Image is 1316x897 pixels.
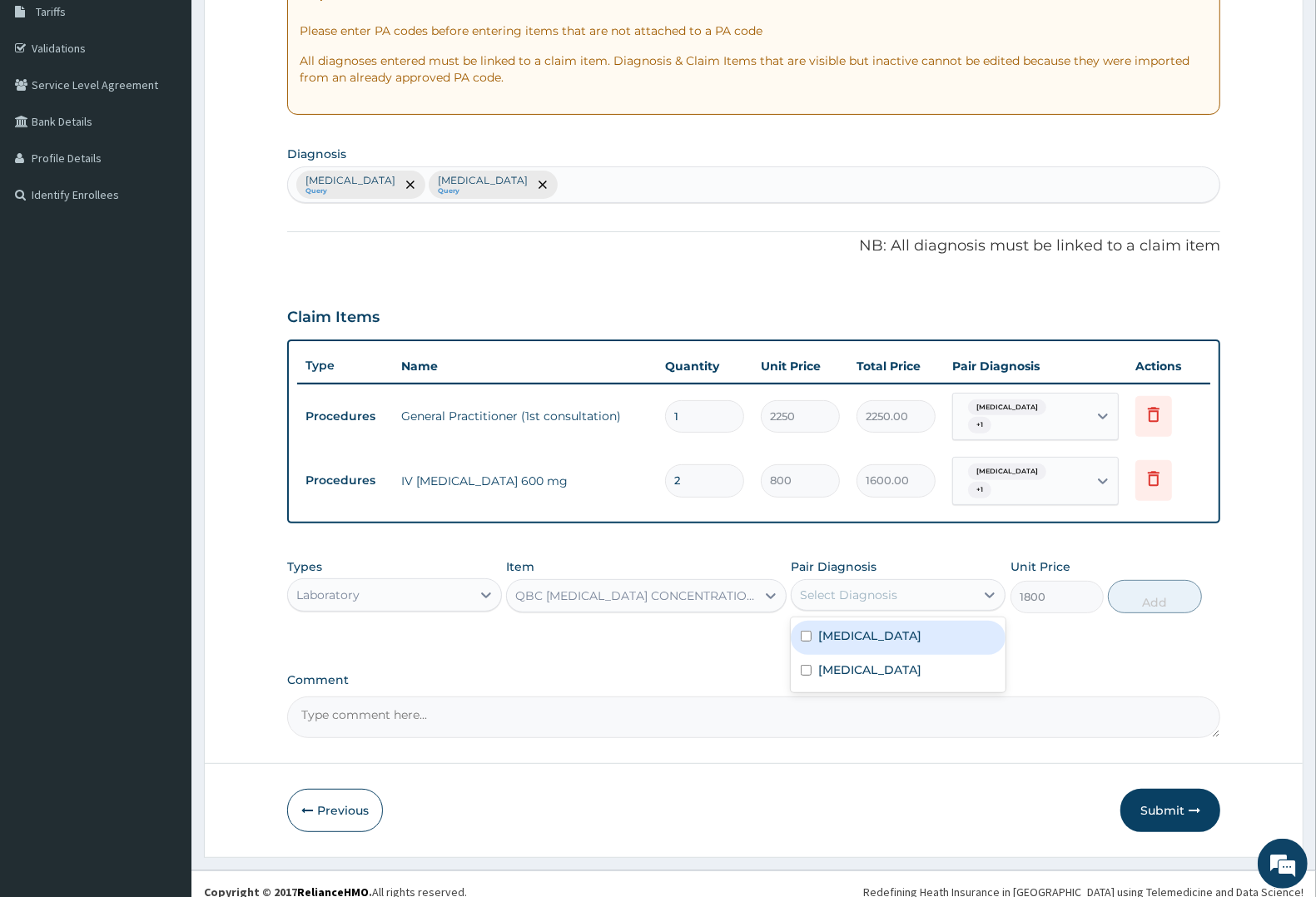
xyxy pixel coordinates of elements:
[273,8,313,48] div: Minimize live chat window
[818,662,921,678] label: [MEDICAL_DATA]
[297,401,393,432] td: Procedures
[438,187,528,196] small: Query
[305,174,395,187] p: [MEDICAL_DATA]
[393,349,657,383] th: Name
[506,558,534,575] label: Item
[944,349,1127,383] th: Pair Diagnosis
[296,587,360,603] div: Laboratory
[31,83,67,125] img: d_794563401_company_1708531726252_794563401
[791,558,877,575] label: Pair Diagnosis
[393,399,657,433] td: General Practitioner (1st consultation)
[800,587,897,603] div: Select Diagnosis
[287,560,322,574] label: Types
[968,482,991,498] span: + 1
[305,187,395,196] small: Query
[287,146,346,162] label: Diagnosis
[287,309,380,327] h3: Claim Items
[968,463,1046,480] span: [MEDICAL_DATA]
[752,349,848,383] th: Unit Price
[1108,580,1201,613] button: Add
[287,235,1220,257] p: NB: All diagnosis must be linked to a claim item
[403,177,418,192] span: remove selection option
[438,174,528,187] p: [MEDICAL_DATA]
[848,349,944,383] th: Total Price
[657,349,752,383] th: Quantity
[1011,558,1070,575] label: Unit Price
[36,4,66,19] span: Tariffs
[1127,349,1210,383] th: Actions
[97,210,230,378] span: We're online!
[535,177,550,192] span: remove selection option
[287,789,383,832] button: Previous
[515,587,757,604] div: QBC [MEDICAL_DATA] CONCENTRATION AND FLUORESCENT STAINING
[87,93,280,115] div: Chat with us now
[1120,789,1220,832] button: Submit
[297,465,393,496] td: Procedures
[8,454,317,513] textarea: Type your message and hit 'Enter'
[393,464,657,498] td: IV [MEDICAL_DATA] 600 mg
[287,673,1220,687] label: Comment
[818,627,921,644] label: [MEDICAL_DATA]
[968,399,1046,416] span: [MEDICAL_DATA]
[300,22,1208,39] p: Please enter PA codes before entering items that are not attached to a PA code
[300,52,1208,86] p: All diagnoses entered must be linked to a claim item. Diagnosis & Claim Items that are visible bu...
[297,350,393,381] th: Type
[968,417,991,434] span: + 1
